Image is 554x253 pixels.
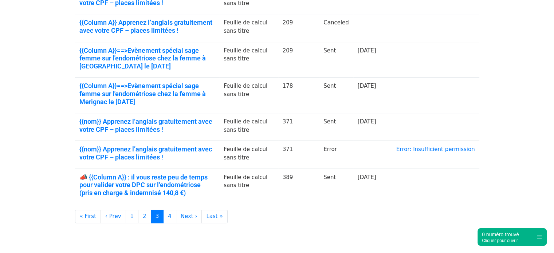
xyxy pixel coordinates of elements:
a: « First [75,210,101,223]
td: Feuille de calcul sans titre [219,169,278,204]
a: 4 [163,210,176,223]
div: Widget de chat [518,218,554,253]
a: 2 [138,210,151,223]
a: Last » [201,210,227,223]
td: Canceled [319,14,353,42]
td: Feuille de calcul sans titre [219,113,278,141]
a: {{Column A}}==>Evènement spécial sage femme sur l'endométriose chez la femme à [GEOGRAPHIC_DATA] ... [79,47,215,70]
a: {{Column A}}==>Evènement spécial sage femme sur l'endométriose chez la femme à Merignac le [DATE] [79,82,215,106]
td: 178 [278,78,319,113]
td: 209 [278,14,319,42]
td: Feuille de calcul sans titre [219,14,278,42]
td: Sent [319,42,353,78]
a: [DATE] [358,118,376,125]
td: Sent [319,169,353,204]
a: {{nom}} Apprenez l’anglais gratuitement avec votre CPF – places limitées ! [79,118,215,133]
a: Next › [176,210,202,223]
a: ‹ Prev [101,210,126,223]
a: Error: Insufficient permission [396,146,475,153]
a: [DATE] [358,47,376,54]
a: {{Column A}} Apprenez l’anglais gratuitement avec votre CPF – places limitées ! [79,19,215,34]
a: 📣 {{Column A}} : il vous reste peu de temps pour valider votre DPC sur l’endométriose (pris en ch... [79,173,215,197]
td: 389 [278,169,319,204]
a: {{nom}} Apprenez l’anglais gratuitement avec votre CPF – places limitées ! [79,145,215,161]
td: Sent [319,113,353,141]
a: [DATE] [358,174,376,181]
td: Feuille de calcul sans titre [219,42,278,78]
iframe: Chat Widget [518,218,554,253]
td: 371 [278,113,319,141]
td: Feuille de calcul sans titre [219,141,278,169]
td: Sent [319,78,353,113]
td: Feuille de calcul sans titre [219,78,278,113]
a: 3 [151,210,164,223]
td: 209 [278,42,319,78]
td: 371 [278,141,319,169]
a: 1 [126,210,139,223]
a: [DATE] [358,83,376,89]
td: Error [319,141,353,169]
